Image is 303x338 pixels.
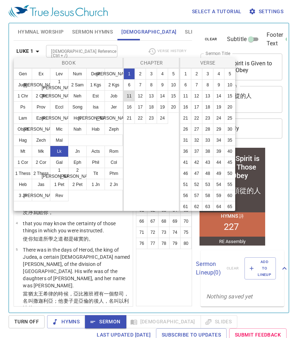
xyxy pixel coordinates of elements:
[224,90,236,102] button: 15
[32,135,50,146] button: Zech
[32,68,50,80] button: Ex
[14,168,32,179] button: 1 Thess
[86,90,105,102] button: Est
[202,112,213,124] button: 23
[213,179,224,190] button: 54
[86,112,105,124] button: [PERSON_NAME]
[202,79,213,91] button: 8
[21,93,48,98] div: RE Assembly
[50,135,69,146] button: Mal
[86,179,105,190] button: 1 Jn
[14,68,32,80] button: Gen
[14,90,32,102] button: 1 Chr
[50,90,69,102] button: [PERSON_NAME]
[224,201,236,212] button: 65
[68,68,87,80] button: Num
[182,59,234,66] p: Verse
[213,135,224,146] button: 34
[191,68,202,80] button: 2
[50,79,69,91] button: 1 [PERSON_NAME]
[123,79,135,91] button: 6
[157,112,168,124] button: 24
[14,101,32,113] button: Ps
[32,168,50,179] button: 2 Thess
[68,123,87,135] button: Nah
[202,179,213,190] button: 53
[135,68,146,80] button: 2
[32,146,50,157] button: Mk
[105,168,123,179] button: Phm
[32,190,50,201] button: [PERSON_NAME]
[123,101,135,113] button: 16
[157,79,168,91] button: 9
[180,146,191,157] button: 36
[86,79,105,91] button: 1 Kgs
[168,101,179,113] button: 20
[191,146,202,157] button: 37
[224,190,236,201] button: 60
[50,179,69,190] button: 1 Pet
[123,90,135,102] button: 11
[68,157,87,168] button: Eph
[86,168,105,179] button: Tit
[157,90,168,102] button: 14
[123,112,135,124] button: 21
[180,79,191,91] button: 6
[180,179,191,190] button: 51
[191,123,202,135] button: 27
[68,79,87,91] button: 2 Sam
[146,112,157,124] button: 23
[105,79,123,91] button: 2 Kgs
[68,146,87,157] button: Jn
[105,123,123,135] button: Zeph
[14,135,32,146] button: Hag
[224,179,236,190] button: 55
[213,146,224,157] button: 39
[202,90,213,102] button: 13
[23,67,46,74] p: Hymns 詩
[202,201,213,212] button: 63
[213,101,224,113] button: 19
[224,168,236,179] button: 50
[224,135,236,146] button: 35
[202,135,213,146] button: 33
[191,157,202,168] button: 42
[123,68,135,80] button: 1
[135,112,146,124] button: 22
[213,157,224,168] button: 44
[50,190,69,201] button: Rev
[125,59,178,66] p: Chapter
[68,112,87,124] button: Hos
[191,101,202,113] button: 17
[213,68,224,80] button: 4
[213,79,224,91] button: 9
[14,79,32,91] button: Judg
[14,179,32,190] button: Heb
[180,101,191,113] button: 16
[105,157,123,168] button: Col
[191,201,202,212] button: 62
[213,201,224,212] button: 64
[202,157,213,168] button: 43
[224,112,236,124] button: 25
[202,123,213,135] button: 28
[32,179,50,190] button: Jas
[180,157,191,168] button: 41
[86,68,105,80] button: Deut
[202,68,213,80] button: 3
[105,146,123,157] button: Rom
[191,112,202,124] button: 22
[86,101,105,113] button: Isa
[191,90,202,102] button: 12
[135,101,146,113] button: 17
[105,112,123,124] button: [PERSON_NAME]
[180,135,191,146] button: 31
[168,90,179,102] button: 15
[14,190,32,201] button: 3 Jn
[213,168,224,179] button: 49
[50,157,69,168] button: Gal
[168,79,179,91] button: 10
[50,101,69,113] button: Eccl
[68,90,87,102] button: Neh
[180,123,191,135] button: 26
